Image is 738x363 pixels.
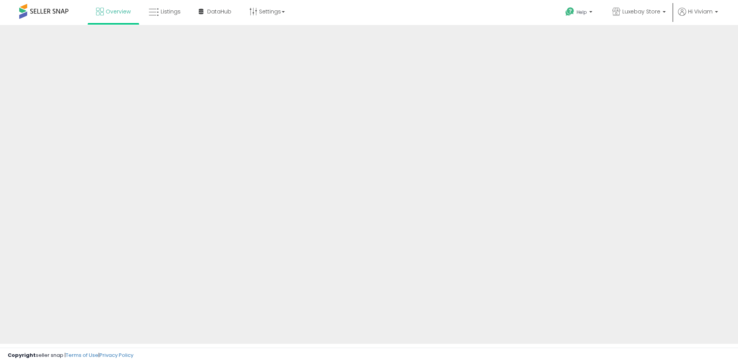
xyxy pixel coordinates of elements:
a: Help [559,1,600,25]
span: Help [577,9,587,15]
a: Hi Viviam [678,8,718,25]
i: Get Help [565,7,575,17]
span: Hi Viviam [688,8,713,15]
span: DataHub [207,8,231,15]
span: Listings [161,8,181,15]
span: Overview [106,8,131,15]
span: Luxebay Store [622,8,660,15]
